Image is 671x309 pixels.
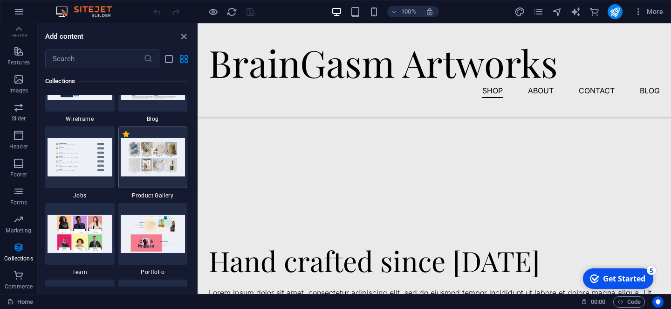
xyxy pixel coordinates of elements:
[48,138,112,176] img: jobs_extension.jpg
[118,192,188,199] span: Product Gallery
[617,296,641,308] span: Code
[652,296,664,308] button: Usercentrics
[118,126,188,199] div: Product Gallery
[10,31,27,38] p: Tables
[12,115,26,122] p: Slider
[45,203,115,276] div: Team
[570,6,582,17] button: text_generator
[5,4,75,24] div: Get Started 5 items remaining, 0% complete
[54,6,123,17] img: Editor Logo
[45,49,144,68] input: Search
[45,192,115,199] span: Jobs
[6,227,31,234] p: Marketing
[401,6,416,17] h6: 100%
[45,115,115,123] span: Wireframe
[552,7,562,17] i: Navigator
[118,203,188,276] div: Portfolio
[121,215,185,253] img: portfolio_extension.jpg
[589,7,600,17] i: Commerce
[48,215,112,253] img: team_extension.jpg
[570,7,581,17] i: AI Writer
[552,6,563,17] button: navigator
[9,143,28,150] p: Header
[25,9,68,19] div: Get Started
[45,268,115,276] span: Team
[9,87,28,94] p: Images
[226,6,237,17] button: reload
[121,138,185,176] img: product_gallery_extension.jpg
[122,130,130,138] span: Remove from favorites
[45,126,115,199] div: Jobs
[514,6,526,17] button: design
[118,115,188,123] span: Blog
[533,6,544,17] button: pages
[163,53,174,64] button: list-view
[425,7,434,16] i: On resize automatically adjust zoom level to fit chosen device.
[613,296,645,308] button: Code
[609,7,620,17] i: Publish
[178,53,189,64] button: grid-view
[45,76,187,87] h6: Collections
[533,7,544,17] i: Pages (Ctrl+Alt+S)
[630,4,667,19] button: More
[45,31,84,42] h6: Add content
[10,171,27,178] p: Footer
[69,1,78,10] div: 5
[118,268,188,276] span: Portfolio
[207,6,219,17] button: Click here to leave preview mode and continue editing
[7,296,33,308] a: Click to cancel selection. Double-click to open Pages
[226,7,237,17] i: Reload page
[7,59,30,66] p: Features
[5,283,33,290] p: Commerce
[514,7,525,17] i: Design (Ctrl+Alt+Y)
[597,298,599,305] span: :
[4,255,33,262] p: Collections
[608,4,623,19] button: publish
[178,31,189,42] button: close panel
[581,296,606,308] h6: Session time
[589,6,600,17] button: commerce
[387,6,420,17] button: 100%
[10,199,27,206] p: Forms
[591,296,605,308] span: 00 00
[634,7,663,16] span: More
